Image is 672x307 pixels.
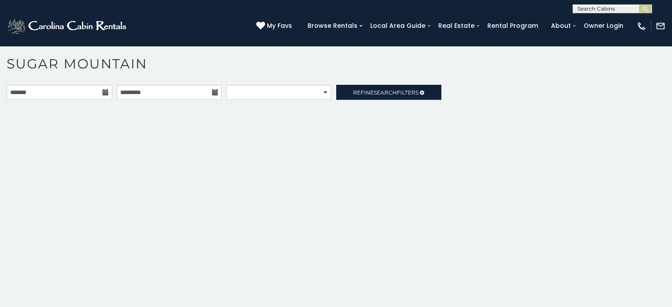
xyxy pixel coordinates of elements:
[374,89,397,96] span: Search
[637,21,646,31] img: phone-regular-white.png
[267,21,292,30] span: My Favs
[366,19,430,33] a: Local Area Guide
[483,19,543,33] a: Rental Program
[579,19,628,33] a: Owner Login
[353,89,418,96] span: Refine Filters
[656,21,665,31] img: mail-regular-white.png
[7,17,129,35] img: White-1-2.png
[547,19,575,33] a: About
[434,19,479,33] a: Real Estate
[256,21,294,31] a: My Favs
[336,85,442,100] a: RefineSearchFilters
[303,19,362,33] a: Browse Rentals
